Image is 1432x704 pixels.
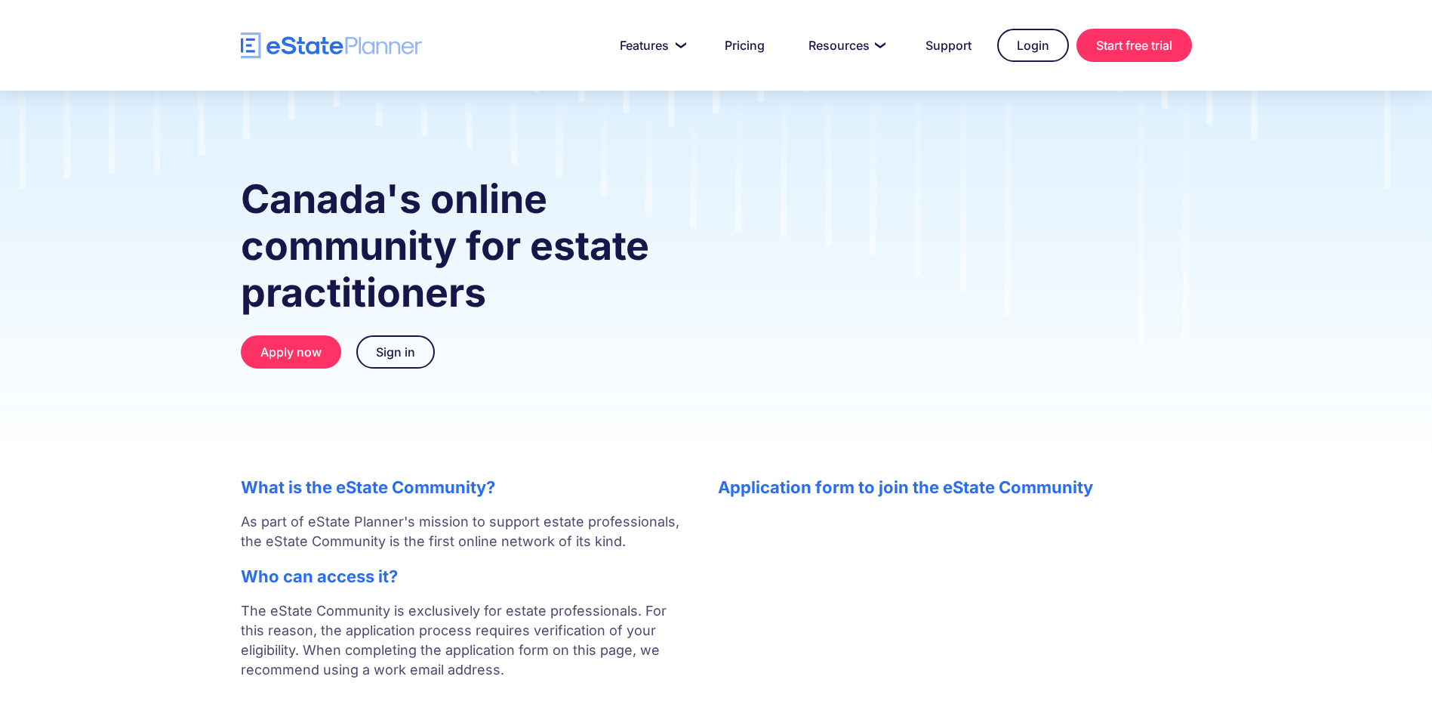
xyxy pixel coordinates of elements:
a: Apply now [241,335,341,369]
p: As part of eState Planner's mission to support estate professionals, the eState Community is the ... [241,512,688,551]
a: Resources [790,30,900,60]
a: Start free trial [1076,29,1192,62]
a: Support [907,30,990,60]
a: Features [602,30,699,60]
a: Pricing [707,30,783,60]
strong: Canada's online community for estate practitioners [241,175,649,316]
h2: What is the eState Community? [241,477,688,497]
h2: Application form to join the eState Community [718,477,1192,497]
a: Sign in [356,335,435,369]
p: The eState Community is exclusively for estate professionals. For this reason, the application pr... [241,601,688,699]
h2: Who can access it? [241,567,688,586]
a: Login [997,29,1069,62]
a: home [241,32,422,59]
